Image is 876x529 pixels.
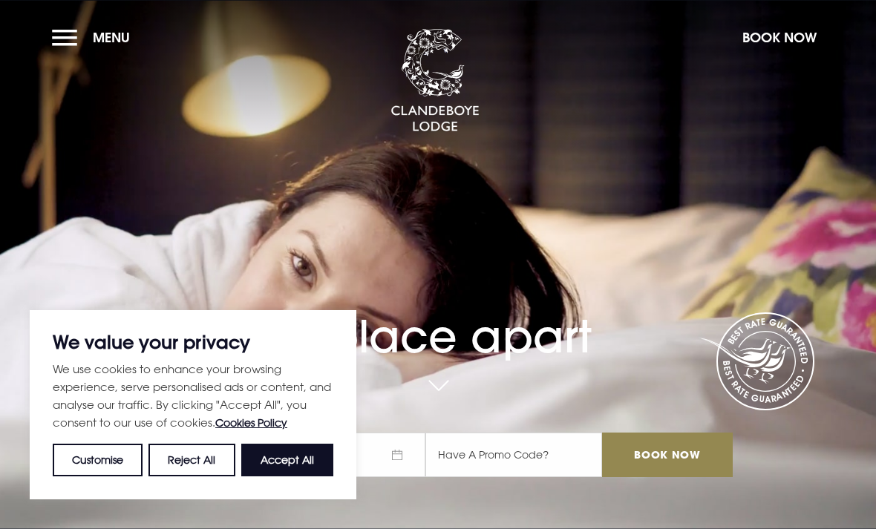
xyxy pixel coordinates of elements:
input: Have A Promo Code? [425,433,602,477]
p: We value your privacy [53,333,333,351]
button: Reject All [148,444,235,476]
h1: A place apart [143,277,733,363]
div: We value your privacy [30,310,356,499]
button: Book Now [735,22,824,53]
img: Clandeboye Lodge [390,29,480,133]
button: Menu [52,22,137,53]
a: Cookies Policy [215,416,287,429]
button: Accept All [241,444,333,476]
button: Customise [53,444,143,476]
input: Book Now [602,433,733,477]
p: We use cookies to enhance your browsing experience, serve personalised ads or content, and analys... [53,360,333,432]
span: Menu [93,29,130,46]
